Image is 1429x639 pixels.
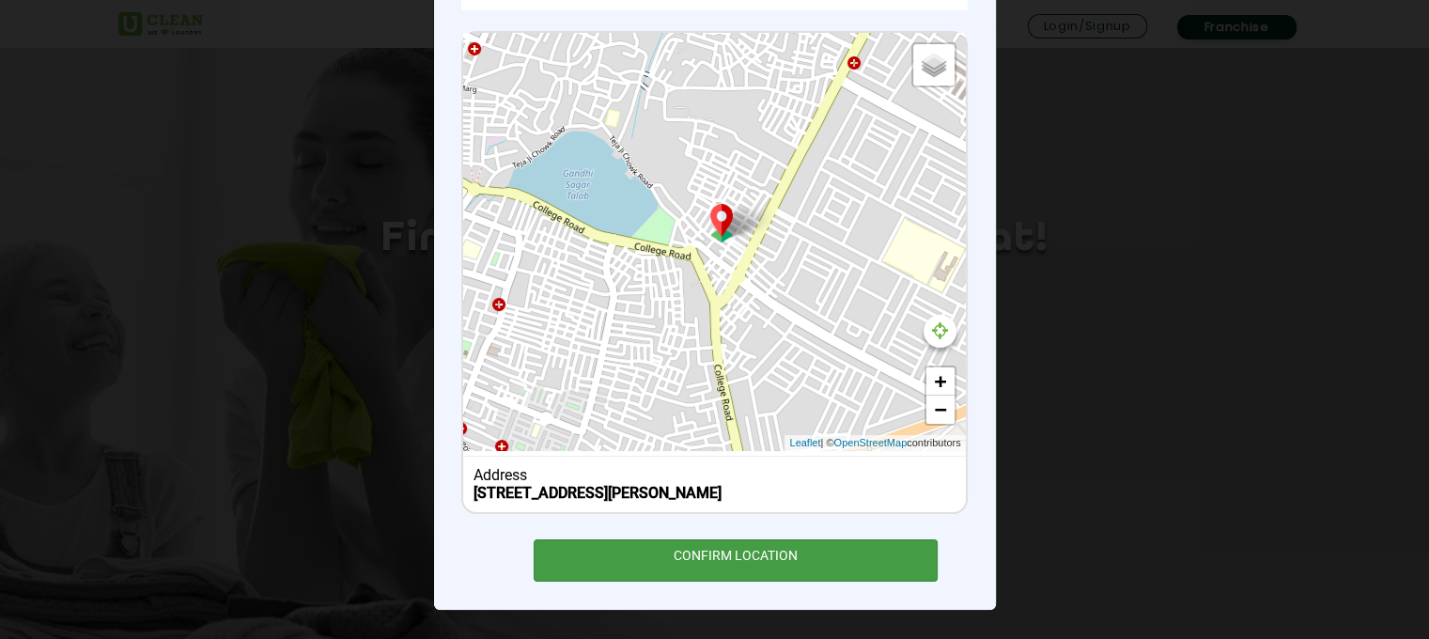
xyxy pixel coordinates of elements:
[784,435,965,451] div: | © contributors
[534,539,939,582] div: CONFIRM LOCATION
[474,484,722,502] b: [STREET_ADDRESS][PERSON_NAME]
[474,466,955,484] div: Address
[789,435,820,451] a: Leaflet
[926,367,955,396] a: Zoom in
[833,435,907,451] a: OpenStreetMap
[913,44,955,86] a: Layers
[926,396,955,424] a: Zoom out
